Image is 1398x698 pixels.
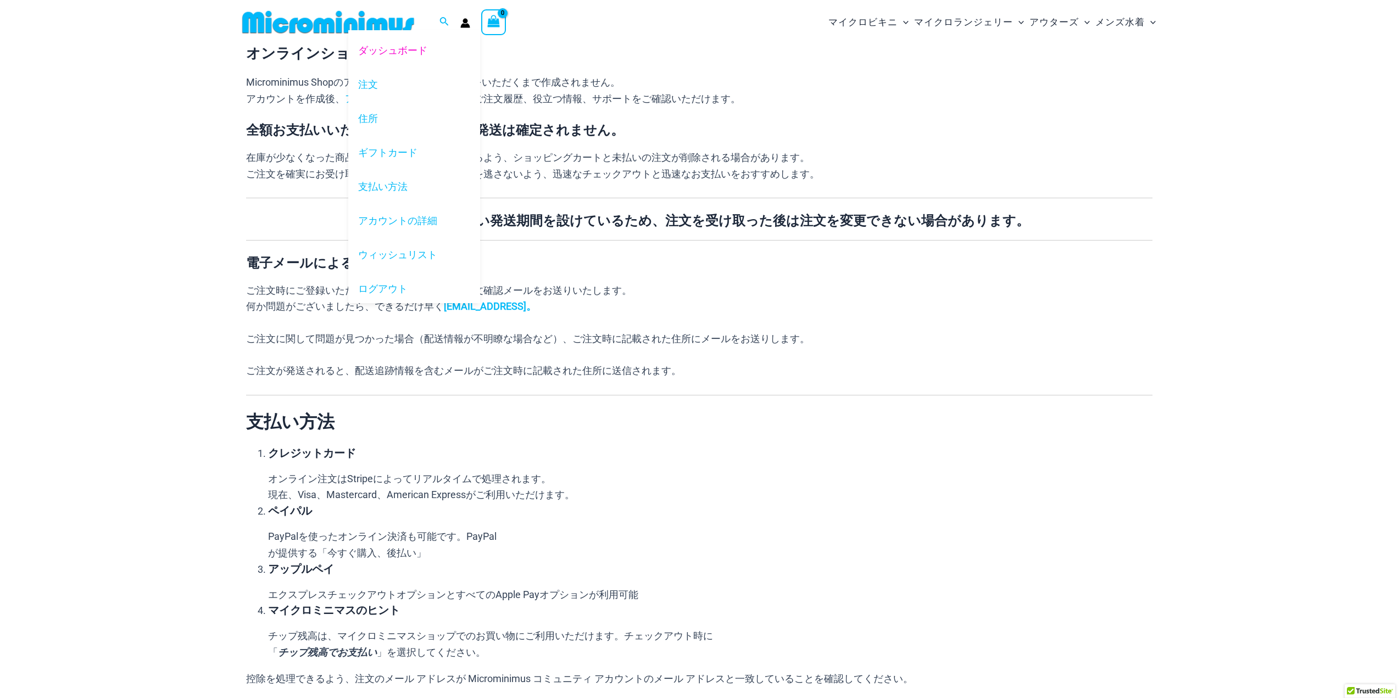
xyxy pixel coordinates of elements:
font: アウターズ [1029,16,1079,27]
a: ショッピングカートを表示（空） [481,9,506,35]
font: 支払い方法 [246,411,335,432]
font: ウィッシュリスト [358,249,437,260]
nav: サイトナビゲーション [824,4,1161,41]
font: エクスプレスチェックアウトオプションとすべてのApple Payオプションが利用可能 [268,589,638,600]
font: できるだけ早く [375,300,444,312]
a: 住所 [348,102,480,136]
font: 現在、Visa、Mastercard、American Expressがご利用いただけます。 [268,489,575,500]
a: 支払い方法 [348,170,480,204]
a: ギフトカード [348,136,480,170]
a: ウィッシュリスト [348,238,480,272]
a: マイクロビキニメニュー切り替えメニュー切り替え [826,5,911,39]
span: メニュー切り替え [1145,8,1156,36]
font: 電子メールによるコミュニケーション [246,255,477,271]
font: ご注文が発送されると、配送追跡情報を含むメールがご注文時に記載された住所に送信されます。 [246,365,681,376]
font: アカウントの詳細 [358,215,437,226]
font: 控除を処理できるよう、注文のメール アドレスが Microminimus コミュニティ アカウントのメール アドレスと一致していることを確認してください。 [246,673,913,684]
a: ログアウト [348,272,480,306]
font: チップ残高は、マイクロミニマスショップでのお買い物にご利用いただけます。チェックアウト時に [268,630,713,641]
a: アカウントアイコンリンク [460,18,470,28]
font: オンライン注文はStripeによってリアルタイムで処理されます。 [268,473,551,484]
a: マイクロランジェリーメニュー切り替えメニュー切り替え [911,5,1027,39]
font: ご注文に関して問題が見つかった場合（配送情報が不明瞭な場合など）、ご注文時に記載された住所にメールをお送りします。 [246,333,810,344]
font: ダッシュボード [358,44,427,56]
font: が提供する「今すぐ購入、後払い」 [268,547,426,559]
font: アップルペイ [268,562,334,576]
span: メニュー切り替え [1013,8,1024,36]
font: ペイパル [268,504,312,517]
a: 注文 [348,67,480,101]
a: 検索アイコンリンク [439,15,449,29]
font: オンラインショッピング [246,45,409,62]
font: マイクロビキニ [828,16,898,27]
font: 全額お支払いいただくまで、ご注文の発送は確定されません。 [246,122,624,138]
font: 当社は非常に厳しい発送期間を設けているため、注文を受け取った後は注文を変更できない場合があります。 [369,213,1029,228]
font: ログアウト [358,283,408,294]
font: 」を選択してください。 [377,646,486,658]
font: 注文 [358,79,378,90]
font: PayPalを使ったオンライン決済も可能です。PayPal [268,531,497,542]
img: MMショップロゴフラット [238,10,419,35]
a: [EMAIL_ADDRESS]。 [444,300,536,312]
font: ギフトカード [358,147,417,158]
font: マイクロランジェリー [914,16,1013,27]
font: 何か問題がございましたら、 [246,300,375,312]
span: メニュー切り替え [898,8,909,36]
a: アカウントの詳細 [348,204,480,238]
font: クレジットカード [268,446,356,460]
span: メニュー切り替え [1079,8,1090,36]
font: Microminimus Shopのアカウントは、最初のご注文をいただくまで作成されません。 [246,76,620,88]
a: アカウントダッシュボードで [345,93,474,104]
a: ダッシュボード [348,33,480,67]
a: アウターズメニュー切り替えメニュー切り替え [1027,5,1093,39]
font: 支払い方法 [358,181,408,192]
font: メンズ水着 [1095,16,1145,27]
font: アカウントを作成後、 [246,93,345,104]
font: 住所 [358,113,378,124]
a: メンズ水着メニュー切り替えメニュー切り替え [1093,5,1158,39]
font: ご注文を確実にお受け取りいただき、ご希望の商品を逃さないよう、迅速なチェックアウトと迅速なお支払いをおすすめします。 [246,168,820,180]
font: ご注文履歴、役立つ情報、サポートをご確認いただけます。 [474,93,740,104]
font: チップ残高でお支払い [278,646,377,658]
font: 「 [268,646,278,658]
font: ご注文時にご登録いただいたメールアドレスにご注文確認メールをお送りいたします。 [246,284,632,296]
font: マイクロミニマスのヒント [268,604,400,617]
font: 在庫が少なくなった商品は、他のお客様が購入できるよう、ショッピングカートと未払いの注文が削除される場合があります。 [246,152,810,163]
